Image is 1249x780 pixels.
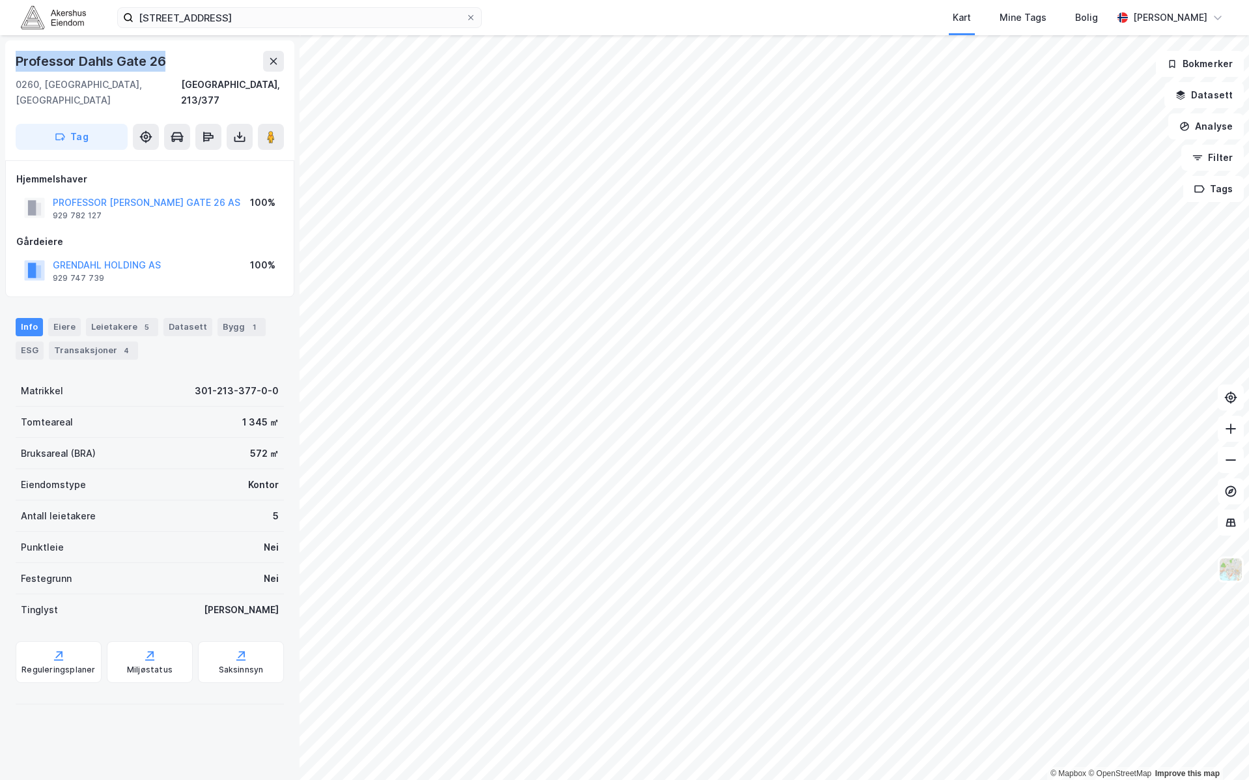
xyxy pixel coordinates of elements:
div: Antall leietakere [21,508,96,524]
div: Saksinnsyn [219,665,264,675]
div: Gårdeiere [16,234,283,250]
div: Tinglyst [21,602,58,618]
div: Punktleie [21,540,64,555]
iframe: Chat Widget [1184,717,1249,780]
div: Bruksareal (BRA) [21,446,96,461]
button: Analyse [1168,113,1244,139]
div: Datasett [163,318,212,336]
button: Datasett [1164,82,1244,108]
button: Bokmerker [1156,51,1244,77]
button: Tag [16,124,128,150]
img: Z [1218,557,1243,582]
div: 5 [140,321,153,334]
a: Improve this map [1155,769,1220,778]
div: 1 345 ㎡ [242,414,279,430]
div: [GEOGRAPHIC_DATA], 213/377 [181,77,284,108]
div: Kontrollprogram for chat [1184,717,1249,780]
div: [PERSON_NAME] [1133,10,1207,25]
div: Nei [264,571,279,586]
div: 929 782 127 [53,210,102,221]
div: 929 747 739 [53,273,104,283]
div: 100% [250,257,275,273]
div: Reguleringsplaner [21,665,95,675]
div: Miljøstatus [127,665,173,675]
div: Info [16,318,43,336]
div: Matrikkel [21,383,63,399]
a: OpenStreetMap [1088,769,1151,778]
div: 0260, [GEOGRAPHIC_DATA], [GEOGRAPHIC_DATA] [16,77,181,108]
div: 572 ㎡ [250,446,279,461]
div: Hjemmelshaver [16,171,283,187]
div: Leietakere [86,318,158,336]
div: Eiendomstype [21,477,86,493]
input: Søk på adresse, matrikkel, gårdeiere, leietakere eller personer [133,8,466,27]
div: Eiere [48,318,81,336]
div: 1 [247,321,260,334]
div: Nei [264,540,279,555]
div: [PERSON_NAME] [204,602,279,618]
button: Filter [1181,145,1244,171]
div: Festegrunn [21,571,72,586]
div: Kart [953,10,971,25]
div: Kontor [248,477,279,493]
div: Mine Tags [1000,10,1046,25]
div: Transaksjoner [49,341,138,360]
button: Tags [1183,176,1244,202]
div: Bygg [218,318,266,336]
div: 100% [250,195,275,210]
div: 301-213-377-0-0 [195,383,279,399]
div: 4 [120,344,133,357]
div: Tomteareal [21,414,73,430]
div: Bolig [1075,10,1098,25]
a: Mapbox [1050,769,1086,778]
img: akershus-eiendom-logo.9091f326c980b4bce74ccdd9f866810c.svg [21,6,86,29]
div: ESG [16,341,44,360]
div: 5 [273,508,279,524]
div: Professor Dahls Gate 26 [16,51,168,72]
